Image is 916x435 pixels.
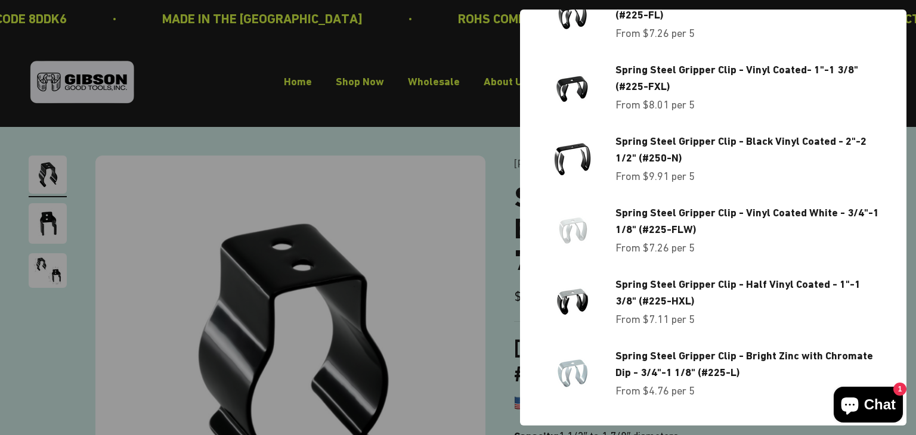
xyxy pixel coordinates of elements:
[615,311,695,328] sale-price: From $7.11 per 5
[544,274,883,331] a: Spring Steel Gripper Clip - Half Vinyl Coated - 1"-1 3/8" (#225-HXL) From $7.11 per 5
[544,59,883,116] a: Spring Steel Gripper Clip - Vinyl Coated- 1"-1 3/8" (#225-FXL) From $8.01 per 5
[615,25,695,42] sale-price: From $7.26 per 5
[544,202,601,259] img: Gripper clip, made & shipped from the USA!
[544,274,601,331] img: Gripper clip, made & shipped from the USA!
[544,202,883,259] a: Spring Steel Gripper Clip - Vinyl Coated White - 3/4"-1 1/8" (#225-FLW) From $7.26 per 5
[615,63,858,93] span: Spring Steel Gripper Clip - Vinyl Coated- 1"-1 3/8" (#225-FXL)
[544,130,601,188] img: Gripper clip, made & shipped from the USA!
[615,349,873,379] span: Spring Steel Gripper Clip - Bright Zinc with Chromate Dip - 3/4"-1 1/8" (#225-L)
[615,168,695,185] sale-price: From $9.91 per 5
[830,387,906,425] inbox-online-store-chat: Shopify online store chat
[615,278,861,307] span: Spring Steel Gripper Clip - Half Vinyl Coated - 1"-1 3/8" (#225-HXL)
[615,135,867,164] span: Spring Steel Gripper Clip - Black Vinyl Coated - 2"-2 1/2" (#250-N)
[544,59,601,116] img: Gripper clip, made & shipped from the USA!
[615,206,879,236] span: Spring Steel Gripper Clip - Vinyl Coated White - 3/4"-1 1/8" (#225-FLW)
[615,97,695,114] sale-price: From $8.01 per 5
[615,240,695,257] sale-price: From $7.26 per 5
[615,383,695,400] sale-price: From $4.76 per 5
[544,130,883,188] a: Spring Steel Gripper Clip - Black Vinyl Coated - 2"-2 1/2" (#250-N) From $9.91 per 5
[544,345,601,402] img: Gripper clip, made & shipped from the USA!
[544,345,883,402] a: Spring Steel Gripper Clip - Bright Zinc with Chromate Dip - 3/4"-1 1/8" (#225-L) From $4.76 per 5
